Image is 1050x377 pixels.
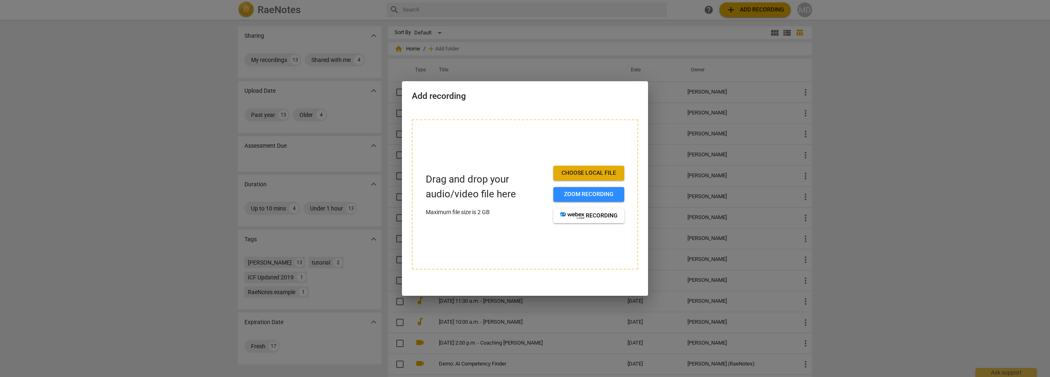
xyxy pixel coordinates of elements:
[560,169,618,177] span: Choose local file
[560,212,618,220] span: recording
[426,172,547,201] p: Drag and drop your audio/video file here
[426,208,547,217] p: Maximum file size is 2 GB
[553,208,624,223] button: recording
[560,190,618,199] span: Zoom recording
[553,187,624,202] button: Zoom recording
[553,166,624,181] button: Choose local file
[412,91,638,101] h2: Add recording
